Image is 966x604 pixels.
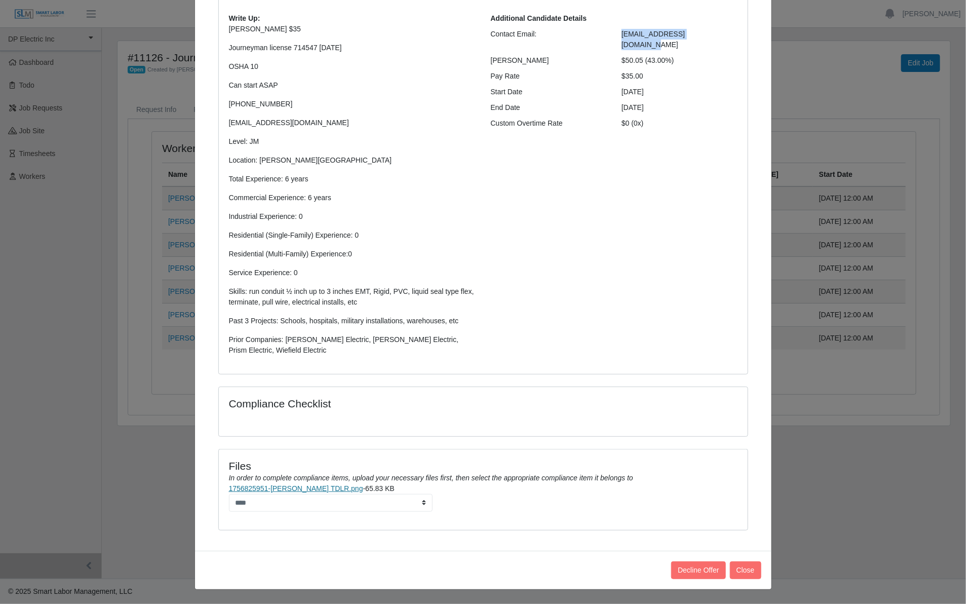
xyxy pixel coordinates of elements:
[483,71,614,82] div: Pay Rate
[229,193,476,203] p: Commercial Experience: 6 years
[483,118,614,129] div: Custom Overtime Rate
[229,484,363,493] a: 1756825951-[PERSON_NAME] TDLR.png
[622,30,685,49] span: [EMAIL_ADDRESS][DOMAIN_NAME]
[229,80,476,91] p: Can start ASAP
[483,87,614,97] div: Start Date
[229,316,476,326] p: Past 3 Projects: Schools, hospitals, military installations, warehouses, etc
[483,102,614,113] div: End Date
[671,561,725,579] button: Decline Offer
[229,249,476,259] p: Residential (Multi-Family) Experience:0
[229,460,738,472] h4: Files
[229,397,563,410] h4: Compliance Checklist
[614,71,745,82] div: $35.00
[229,286,476,308] p: Skills: run conduit ½ inch up to 3 inches EMT, Rigid, PVC, liquid seal type flex, terminate, pull...
[622,103,644,111] span: [DATE]
[229,483,738,512] li: -
[483,29,614,50] div: Contact Email:
[229,268,476,278] p: Service Experience: 0
[229,474,633,482] i: In order to complete compliance items, upload your necessary files first, then select the appropr...
[229,136,476,147] p: Level: JM
[365,484,395,493] span: 65.83 KB
[229,211,476,222] p: Industrial Experience: 0
[229,24,476,34] p: [PERSON_NAME] $35
[229,118,476,128] p: [EMAIL_ADDRESS][DOMAIN_NAME]
[229,230,476,241] p: Residential (Single-Family) Experience: 0
[229,334,476,356] p: Prior Companies: [PERSON_NAME] Electric, [PERSON_NAME] Electric, Prism Electric, Wiefield Electric
[730,561,761,579] button: Close
[614,87,745,97] div: [DATE]
[229,61,476,72] p: OSHA 10
[229,99,476,109] p: [PHONE_NUMBER]
[229,43,476,53] p: Journeyman license 714547 [DATE]
[229,155,476,166] p: Location: [PERSON_NAME][GEOGRAPHIC_DATA]
[614,55,745,66] div: $50.05 (43.00%)
[622,119,644,127] span: $0 (0x)
[483,55,614,66] div: [PERSON_NAME]
[229,174,476,184] p: Total Experience: 6 years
